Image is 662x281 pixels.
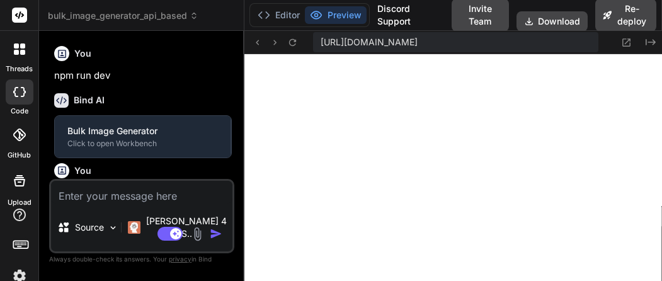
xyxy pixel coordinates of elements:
[321,36,418,49] span: [URL][DOMAIN_NAME]
[128,221,140,234] img: Claude 4 Sonnet
[49,253,234,265] p: Always double-check its answers. Your in Bind
[74,164,91,177] h6: You
[75,221,104,234] p: Source
[244,54,662,281] iframe: Preview
[54,69,232,83] p: npm run dev
[146,215,227,240] p: [PERSON_NAME] 4 S..
[11,106,28,117] label: code
[169,255,191,263] span: privacy
[67,139,218,149] div: Click to open Workbench
[6,64,33,74] label: threads
[190,227,205,241] img: attachment
[305,6,367,24] button: Preview
[108,222,118,233] img: Pick Models
[74,47,91,60] h6: You
[67,125,218,137] div: Bulk Image Generator
[253,6,305,24] button: Editor
[516,11,588,32] button: Download
[74,94,105,106] h6: Bind AI
[48,9,198,22] span: bulk_image_generator_api_based
[210,227,222,240] img: icon
[8,197,31,208] label: Upload
[55,116,231,158] button: Bulk Image GeneratorClick to open Workbench
[8,150,31,161] label: GitHub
